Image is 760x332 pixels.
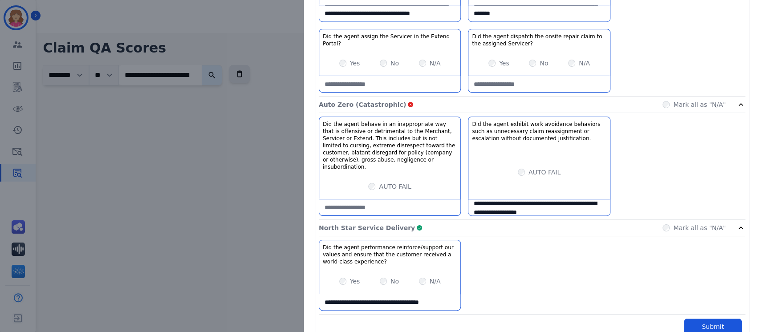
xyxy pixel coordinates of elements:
label: Yes [499,59,509,68]
label: Yes [350,277,360,286]
label: No [390,277,399,286]
label: AUTO FAIL [528,168,561,177]
label: N/A [430,277,441,286]
label: Mark all as "N/A" [673,100,726,109]
p: North Star Service Delivery [319,223,415,232]
p: Auto Zero (Catastrophic) [319,100,406,109]
label: Yes [350,59,360,68]
label: N/A [430,59,441,68]
h3: Did the agent performance reinforce/support our values and ensure that the customer received a wo... [323,244,457,265]
h3: Did the agent behave in an inappropriate way that is offensive or detrimental to the Merchant, Se... [323,121,457,170]
label: No [540,59,548,68]
label: No [390,59,399,68]
label: AUTO FAIL [379,182,411,191]
h3: Did the agent dispatch the onsite repair claim to the assigned Servicer? [472,33,606,47]
label: N/A [579,59,590,68]
label: Mark all as "N/A" [673,223,726,232]
h3: Did the agent assign the Servicer in the Extend Portal? [323,33,457,47]
h3: Did the agent exhibit work avoidance behaviors such as unnecessary claim reassignment or escalati... [472,121,606,142]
